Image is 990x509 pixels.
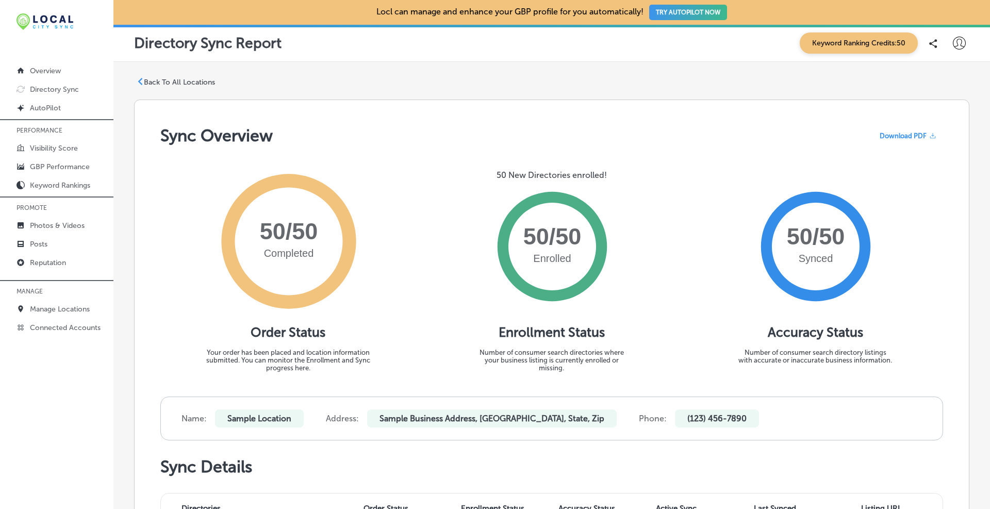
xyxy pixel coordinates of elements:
[16,13,73,30] img: 12321ecb-abad-46dd-be7f-2600e8d3409flocal-city-sync-logo-rectangle.png
[30,104,61,112] p: AutoPilot
[134,35,282,52] p: Directory Sync Report
[144,78,215,87] p: Back To All Locations
[251,324,325,340] h1: Order Status
[30,162,90,171] p: GBP Performance
[768,324,863,340] h1: Accuracy Status
[880,132,927,140] span: Download PDF
[738,349,893,364] p: Number of consumer search directory listings with accurate or inaccurate business information.
[137,78,215,87] a: Back To All Locations
[639,414,667,423] label: Phone:
[181,414,207,423] label: Name:
[367,409,617,428] p: Sample Business Address, [GEOGRAPHIC_DATA], State, Zip
[30,67,61,75] p: Overview
[160,126,273,145] h1: Sync Overview
[30,85,79,94] p: Directory Sync
[474,349,629,372] p: Number of consumer search directories where your business listing is currently enrolled or missing.
[649,5,727,20] button: TRY AUTOPILOT NOW
[30,221,85,230] p: Photos & Videos
[215,409,304,428] p: Sample Location
[800,32,918,54] span: Keyword Ranking Credits: 50
[30,181,90,190] p: Keyword Rankings
[30,258,66,267] p: Reputation
[30,305,90,314] p: Manage Locations
[30,323,101,332] p: Connected Accounts
[160,457,943,477] h1: Sync Details
[499,324,605,340] h1: Enrollment Status
[326,414,359,423] label: Address:
[30,240,47,249] p: Posts
[198,349,378,372] p: Your order has been placed and location information submitted. You can monitor the Enrollment and...
[497,170,607,180] p: 50 New Directories enrolled!
[675,409,759,428] p: (123) 456-7890
[30,144,78,153] p: Visibility Score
